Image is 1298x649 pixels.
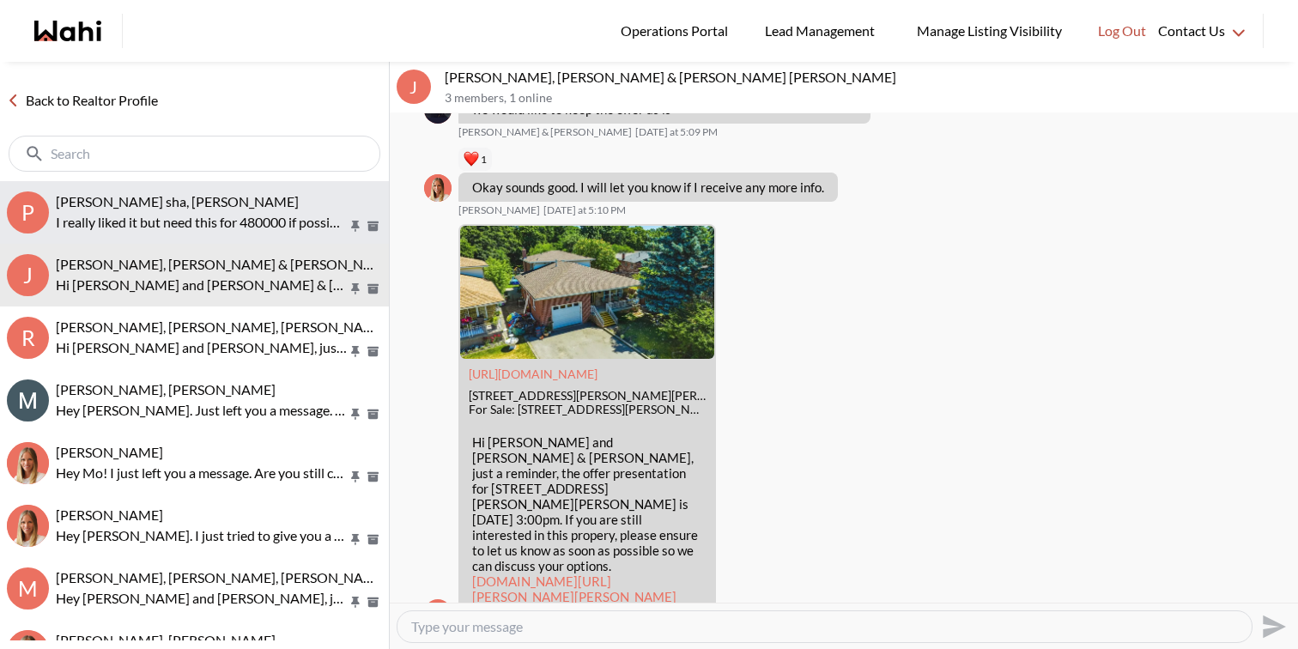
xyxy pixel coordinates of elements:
button: Archive [364,407,382,422]
div: Ritu Gill, Michelle [7,505,49,547]
button: Archive [364,344,382,359]
div: Mo Ha, Michelle [7,442,49,484]
img: 49 Pinard St, Hamilton, ON: Get $7K Cashback | Wahi [460,226,714,359]
button: Archive [364,595,382,610]
p: Hey [PERSON_NAME]. I just tried to give you a call to check in. How are things coming along with ... [56,525,348,546]
span: [PERSON_NAME] & [PERSON_NAME] [458,125,632,139]
span: [PERSON_NAME], [PERSON_NAME] [56,381,276,397]
div: M [7,567,49,610]
img: R [7,505,49,547]
p: [PERSON_NAME], [PERSON_NAME] & [PERSON_NAME] [PERSON_NAME] [445,69,1291,86]
button: Archive [364,219,382,234]
button: Pin [348,407,363,422]
div: Michelle Ryckman [424,174,452,202]
div: J [7,254,49,296]
p: Hey Mo! I just left you a message. Are you still considering a move? [56,463,348,483]
button: Pin [348,282,363,296]
span: Manage Listing Visibility [912,20,1067,42]
button: Reactions: love [464,153,487,167]
span: Log Out [1098,20,1146,42]
span: [PERSON_NAME] [56,506,163,523]
a: [DOMAIN_NAME][URL][PERSON_NAME][PERSON_NAME][PERSON_NAME] [472,573,676,620]
button: Archive [364,532,382,547]
a: Wahi homepage [34,21,101,41]
span: [PERSON_NAME], [PERSON_NAME], [PERSON_NAME] [56,318,388,335]
button: Pin [348,219,363,234]
button: Pin [348,344,363,359]
div: [STREET_ADDRESS][PERSON_NAME][PERSON_NAME]: Get $7K Cashback | Wahi [469,389,706,403]
p: Hey [PERSON_NAME] and [PERSON_NAME], just tried to give you a call to check in. Are you still sea... [56,588,348,609]
p: Hi [PERSON_NAME] and [PERSON_NAME] & [PERSON_NAME], just a reminder, the offer presentation for [... [472,434,702,620]
p: 3 members , 1 online [445,91,1291,106]
a: Attachment [469,367,597,381]
div: For Sale: [STREET_ADDRESS][PERSON_NAME][PERSON_NAME] Detached with $7.0K Cashback through Wahi Ca... [469,403,706,417]
div: W [424,599,452,627]
span: [PERSON_NAME], [PERSON_NAME] [56,632,276,648]
button: Archive [364,282,382,296]
button: Send [1253,607,1291,646]
button: Pin [348,532,363,547]
div: p [7,191,49,234]
div: J [397,70,431,104]
span: Lead Management [765,20,881,42]
span: [PERSON_NAME] [56,444,163,460]
input: Search [51,145,342,162]
button: Pin [348,595,363,610]
span: [PERSON_NAME], [PERSON_NAME] & [PERSON_NAME] [PERSON_NAME] [56,256,507,272]
div: Marian Kotormus, Michelle [7,379,49,422]
div: R [7,317,49,359]
time: 2025-09-06T21:09:30.975Z [635,125,718,139]
button: Archive [364,470,382,484]
time: 2025-09-06T21:10:12.703Z [543,203,626,217]
p: Hey [PERSON_NAME]. Just left you a message. I emailed over some listings [DATE] so you can stay u... [56,400,348,421]
span: 1 [481,153,487,167]
span: Operations Portal [621,20,734,42]
p: I really liked it but need this for 480000 if possible at all to negotiate [56,212,348,233]
p: Okay sounds good. I will let you know if I receive any more info. [472,179,824,195]
textarea: Type your message [411,618,1238,635]
img: M [7,442,49,484]
p: Hi [PERSON_NAME] and [PERSON_NAME] & [PERSON_NAME], just a reminder, the offer presentation for [... [56,275,348,295]
p: Hi [PERSON_NAME] and [PERSON_NAME], just a reminder, the offer presentation for [STREET_ADDRESS][... [56,337,348,358]
span: [PERSON_NAME] [458,203,540,217]
div: Reaction list [458,146,845,173]
button: Pin [348,470,363,484]
img: M [424,174,452,202]
span: [PERSON_NAME], [PERSON_NAME], [PERSON_NAME] [56,569,388,585]
img: M [7,379,49,422]
span: [PERSON_NAME] sha, [PERSON_NAME] [56,193,299,209]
